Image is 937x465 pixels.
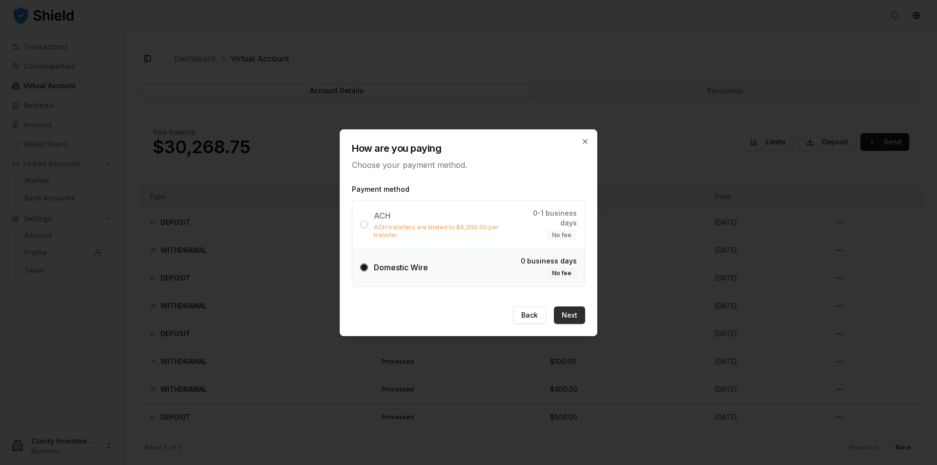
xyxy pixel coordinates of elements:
[521,256,577,266] span: 0 business days
[513,306,546,324] button: Back
[554,306,585,324] button: Next
[352,184,585,194] label: Payment method
[374,211,390,221] span: ACH
[517,208,577,228] span: 0-1 business days
[360,263,368,271] button: Domestic Wire0 business daysNo fee
[547,268,577,279] div: No fee
[352,142,585,155] h2: How are you paying
[374,263,428,272] span: Domestic Wire
[360,221,368,228] button: ACHACH transfers are limited to $6,000.00 per transfer.0-1 business daysNo fee
[547,230,577,241] div: No fee
[352,159,585,171] p: Choose your payment method.
[374,223,517,239] p: ACH transfers are limited to $6,000.00 per transfer.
